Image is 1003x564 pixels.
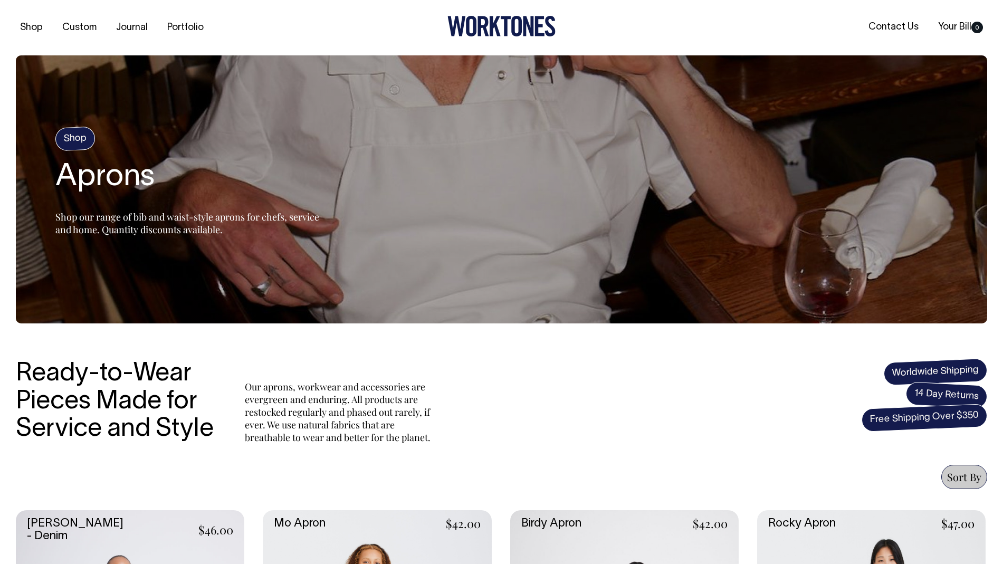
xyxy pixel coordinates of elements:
[905,381,988,409] span: 14 Day Returns
[934,18,987,36] a: Your Bill0
[55,161,319,195] h2: Aprons
[864,18,923,36] a: Contact Us
[245,380,435,444] p: Our aprons, workwear and accessories are evergreen and enduring. All products are restocked regul...
[971,22,983,33] span: 0
[55,126,95,151] h4: Shop
[163,19,208,36] a: Portfolio
[55,211,319,236] span: Shop our range of bib and waist-style aprons for chefs, service and home. Quantity discounts avai...
[883,358,988,386] span: Worldwide Shipping
[947,470,981,484] span: Sort By
[861,404,988,432] span: Free Shipping Over $350
[58,19,101,36] a: Custom
[112,19,152,36] a: Journal
[16,19,47,36] a: Shop
[16,360,222,444] h3: Ready-to-Wear Pieces Made for Service and Style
